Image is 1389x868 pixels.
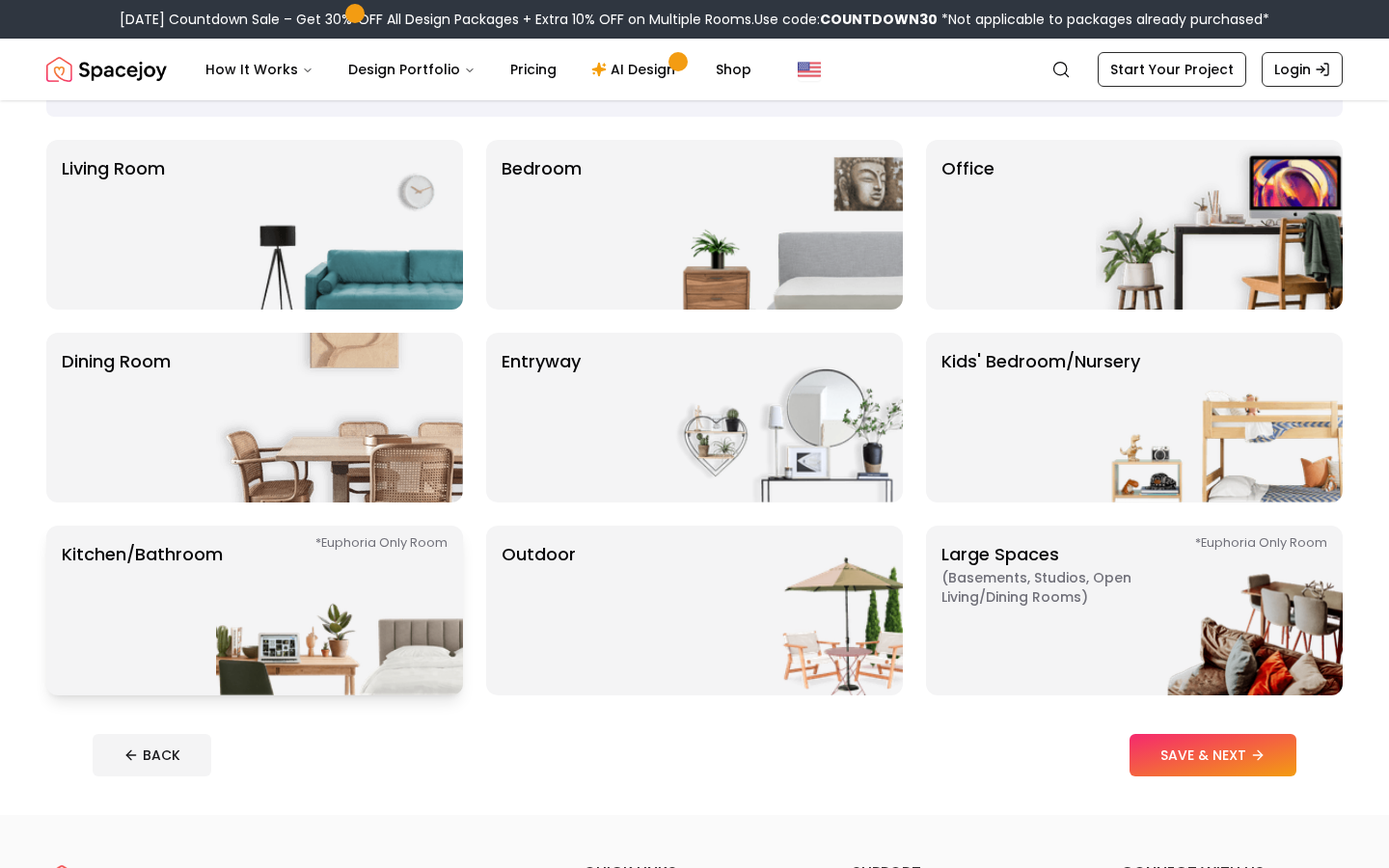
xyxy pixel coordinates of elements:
[62,155,165,294] p: Living Room
[1098,52,1246,87] a: Start Your Project
[941,568,1183,607] span: ( Basements, Studios, Open living/dining rooms )
[941,541,1183,680] p: Large Spaces
[656,140,903,310] img: Bedroom
[46,50,167,89] a: Spacejoy
[46,50,167,89] img: Spacejoy Logo
[120,10,1269,29] div: [DATE] Countdown Sale – Get 30% OFF All Design Packages + Extra 10% OFF on Multiple Rooms.
[502,541,576,680] p: Outdoor
[1130,734,1296,776] button: SAVE & NEXT
[754,10,938,29] span: Use code:
[190,50,329,89] button: How It Works
[941,348,1140,487] p: Kids' Bedroom/Nursery
[190,50,767,89] nav: Main
[938,10,1269,29] span: *Not applicable to packages already purchased*
[1262,52,1343,87] a: Login
[941,155,994,294] p: Office
[62,348,171,487] p: Dining Room
[576,50,696,89] a: AI Design
[798,58,821,81] img: United States
[1096,140,1343,310] img: Office
[93,734,211,776] button: BACK
[216,333,463,502] img: Dining Room
[62,541,223,680] p: Kitchen/Bathroom
[502,155,582,294] p: Bedroom
[656,526,903,695] img: Outdoor
[333,50,491,89] button: Design Portfolio
[495,50,572,89] a: Pricing
[700,50,767,89] a: Shop
[216,526,463,695] img: Kitchen/Bathroom *Euphoria Only
[656,333,903,502] img: entryway
[46,39,1343,100] nav: Global
[1096,333,1343,502] img: Kids' Bedroom/Nursery
[502,348,581,487] p: entryway
[216,140,463,310] img: Living Room
[820,10,938,29] b: COUNTDOWN30
[1096,526,1343,695] img: Large Spaces *Euphoria Only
